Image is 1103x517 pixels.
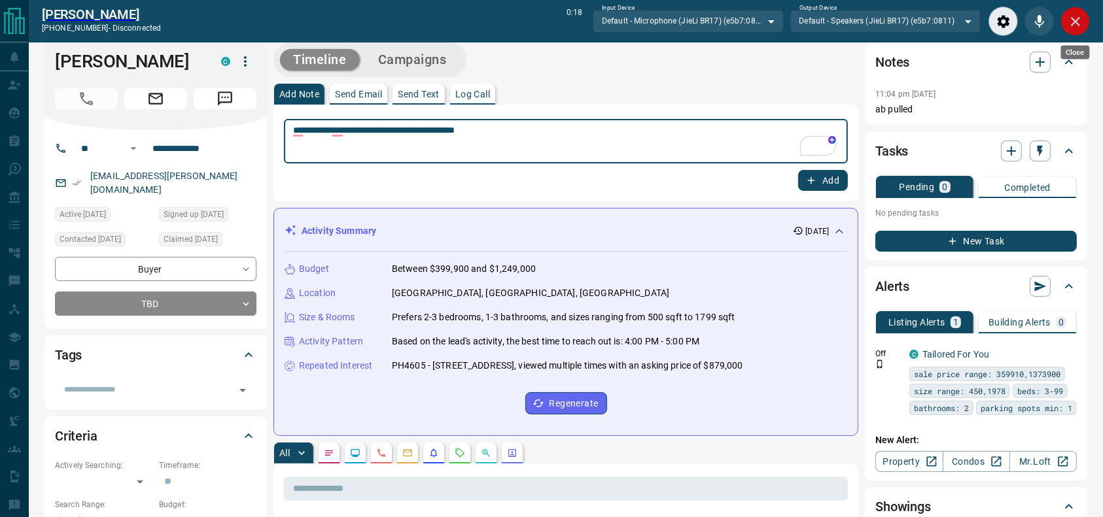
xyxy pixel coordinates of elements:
[55,51,201,72] h1: [PERSON_NAME]
[159,459,256,471] p: Timeframe:
[221,57,230,66] div: condos.ca
[914,384,1006,397] span: size range: 450,1978
[285,219,847,243] div: Activity Summary[DATE]
[1009,451,1077,472] a: Mr.Loft
[481,448,491,458] svg: Opportunities
[398,90,440,99] p: Send Text
[875,203,1077,223] p: No pending tasks
[60,208,106,221] span: Active [DATE]
[159,232,256,250] div: Thu Aug 14 2025
[164,208,224,221] span: Signed up [DATE]
[875,359,884,369] svg: Push Notification Only
[124,88,187,109] span: Email
[602,4,635,12] label: Input Device
[507,448,517,458] svg: Agent Actions
[55,257,256,281] div: Buyer
[55,459,152,471] p: Actively Searching:
[55,232,152,250] div: Thu Aug 14 2025
[875,135,1077,167] div: Tasks
[365,49,460,71] button: Campaigns
[159,499,256,510] p: Budget:
[55,292,256,316] div: TBD
[324,448,334,458] svg: Notes
[455,448,465,458] svg: Requests
[798,170,848,191] button: Add
[875,46,1077,78] div: Notes
[164,233,218,246] span: Claimed [DATE]
[113,24,161,33] span: disconnected
[55,207,152,225] div: Fri Aug 15 2025
[55,499,152,510] p: Search Range:
[875,52,909,73] h2: Notes
[888,318,945,327] p: Listing Alerts
[302,224,376,238] p: Activity Summary
[60,233,121,246] span: Contacted [DATE]
[875,90,936,99] p: 11:04 pm [DATE]
[392,262,536,276] p: Between $399,900 and $1,249,000
[72,178,81,188] svg: Email Verified
[875,433,1077,447] p: New Alert:
[593,10,783,32] div: Default - Microphone (JieLi BR17) (e5b7:0811)
[875,451,943,472] a: Property
[55,420,256,452] div: Criteria
[392,310,735,324] p: Prefers 2-3 bedrooms, 1-3 bathrooms, and sizes ranging from 500 sqft to 1799 sqft
[875,276,909,297] h2: Alerts
[922,349,989,359] a: Tailored For You
[942,182,947,192] p: 0
[350,448,360,458] svg: Lead Browsing Activity
[126,141,141,156] button: Open
[875,231,1077,252] button: New Task
[55,88,118,109] span: Call
[909,350,919,359] div: condos.ca
[392,335,699,348] p: Based on the lead's activity, the best time to reach out is: 4:00 PM - 5:00 PM
[299,286,336,300] p: Location
[299,262,329,276] p: Budget
[914,367,1060,380] span: sale price range: 359910,1373900
[989,318,1051,327] p: Building Alerts
[1024,7,1054,36] div: Mute
[335,90,382,99] p: Send Email
[55,339,256,371] div: Tags
[299,359,372,373] p: Repeated Interest
[1059,318,1064,327] p: 0
[875,141,908,161] h2: Tasks
[234,381,252,399] button: Open
[806,225,830,237] p: [DATE]
[799,4,837,12] label: Output Device
[525,392,607,414] button: Regenerate
[42,22,161,34] p: [PHONE_NUMBER] -
[392,286,669,300] p: [GEOGRAPHIC_DATA], [GEOGRAPHIC_DATA], [GEOGRAPHIC_DATA]
[90,171,238,195] a: [EMAIL_ADDRESS][PERSON_NAME][DOMAIN_NAME]
[429,448,439,458] svg: Listing Alerts
[376,448,387,458] svg: Calls
[392,359,743,373] p: PH4605 - [STREET_ADDRESS], viewed multiple times with an asking price of $879,000
[981,401,1072,414] span: parking spots min: 1
[943,451,1010,472] a: Condos
[194,88,256,109] span: Message
[279,90,319,99] p: Add Note
[875,103,1077,116] p: ab pulled
[1061,46,1090,59] div: Close
[875,496,931,517] h2: Showings
[293,125,839,158] textarea: To enrich screen reader interactions, please activate Accessibility in Grammarly extension settings
[55,425,97,446] h2: Criteria
[900,182,935,192] p: Pending
[875,271,1077,302] div: Alerts
[989,7,1018,36] div: Audio Settings
[1060,7,1090,36] div: Close
[402,448,413,458] svg: Emails
[159,207,256,225] div: Mon Mar 07 2022
[299,335,363,348] p: Activity Pattern
[299,310,355,324] p: Size & Rooms
[55,344,82,365] h2: Tags
[1004,183,1051,192] p: Completed
[1017,384,1063,397] span: beds: 3-99
[279,448,290,458] p: All
[875,348,902,359] p: Off
[280,49,360,71] button: Timeline
[42,7,161,22] a: [PERSON_NAME]
[455,90,490,99] p: Log Call
[914,401,969,414] span: bathrooms: 2
[567,7,582,36] p: 0:18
